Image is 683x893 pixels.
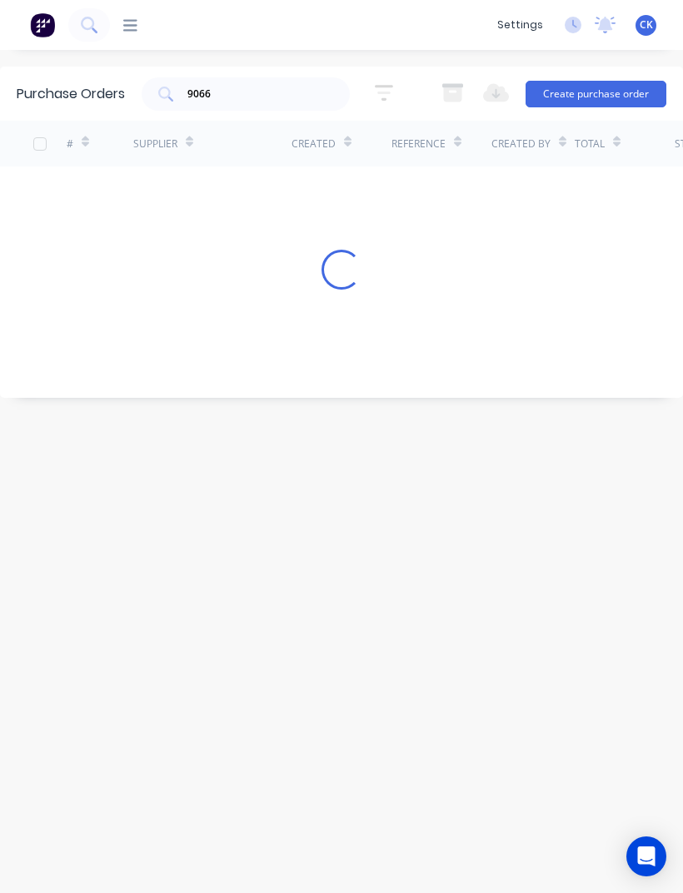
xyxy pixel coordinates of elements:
div: Purchase Orders [17,84,125,104]
span: CK [640,17,653,32]
button: Create purchase order [526,81,666,107]
input: Search purchase orders... [186,86,324,102]
img: Factory [30,12,55,37]
div: Created By [491,136,551,151]
div: Supplier [133,136,177,151]
div: Open Intercom Messenger [626,836,666,876]
div: Reference [391,136,446,151]
div: Created [292,136,336,151]
div: settings [489,12,551,37]
div: # [67,136,73,151]
div: Total [575,136,605,151]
